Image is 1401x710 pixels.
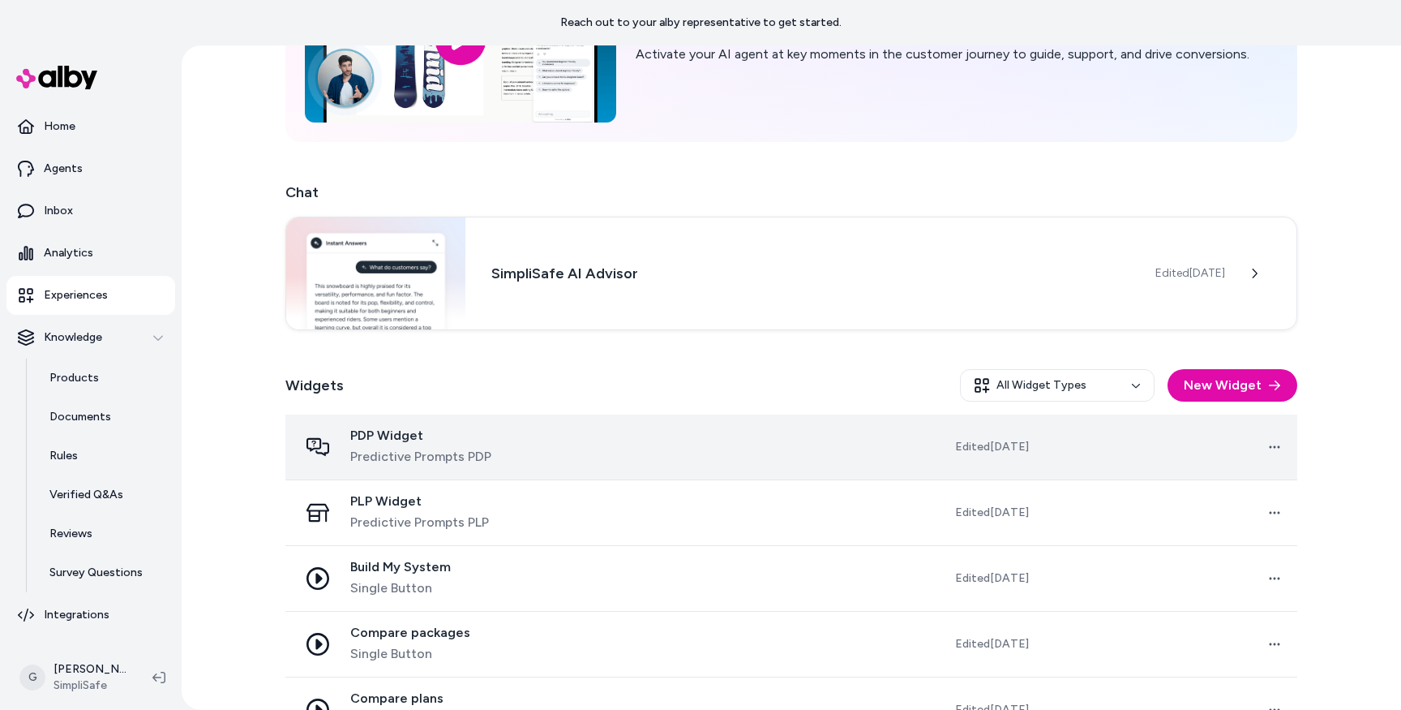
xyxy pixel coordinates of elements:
[350,513,489,532] span: Predictive Prompts PLP
[491,262,1129,285] h3: SimpliSafe AI Advisor
[955,505,1029,521] span: Edited [DATE]
[54,678,126,694] span: SimpliSafe
[49,526,92,542] p: Reviews
[49,487,123,503] p: Verified Q&As
[350,691,443,707] span: Compare plans
[6,149,175,188] a: Agents
[33,514,175,553] a: Reviews
[6,234,175,273] a: Analytics
[33,398,175,437] a: Documents
[44,203,73,219] p: Inbox
[350,625,470,641] span: Compare packages
[44,329,102,346] p: Knowledge
[350,579,451,598] span: Single Button
[6,191,175,230] a: Inbox
[49,370,99,386] p: Products
[6,596,175,635] a: Integrations
[350,644,470,664] span: Single Button
[285,181,1297,204] h2: Chat
[33,437,175,475] a: Rules
[560,15,842,31] p: Reach out to your alby representative to get started.
[350,447,491,467] span: Predictive Prompts PDP
[285,217,1297,330] a: Chat widgetSimpliSafe AI AdvisorEdited[DATE]
[350,559,451,575] span: Build My System
[44,287,108,303] p: Experiences
[54,661,126,678] p: [PERSON_NAME]
[1167,369,1297,402] button: New Widget
[10,652,139,704] button: G[PERSON_NAME]SimpliSafe
[636,45,1249,64] p: Activate your AI agent at key moments in the customer journey to guide, support, and drive conver...
[49,565,143,581] p: Survey Questions
[1155,265,1225,282] span: Edited [DATE]
[286,217,465,329] img: Chat widget
[6,276,175,315] a: Experiences
[33,553,175,592] a: Survey Questions
[49,409,111,425] p: Documents
[33,475,175,514] a: Verified Q&As
[6,107,175,146] a: Home
[19,665,45,691] span: G
[49,448,78,464] p: Rules
[44,245,93,261] p: Analytics
[44,118,75,135] p: Home
[44,161,83,177] p: Agents
[350,493,489,510] span: PLP Widget
[6,318,175,357] button: Knowledge
[285,374,344,397] h2: Widgets
[955,636,1029,652] span: Edited [DATE]
[16,66,97,89] img: alby Logo
[350,428,491,444] span: PDP Widget
[960,369,1155,402] button: All Widget Types
[955,570,1029,587] span: Edited [DATE]
[44,607,109,623] p: Integrations
[33,359,175,398] a: Products
[955,439,1029,455] span: Edited [DATE]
